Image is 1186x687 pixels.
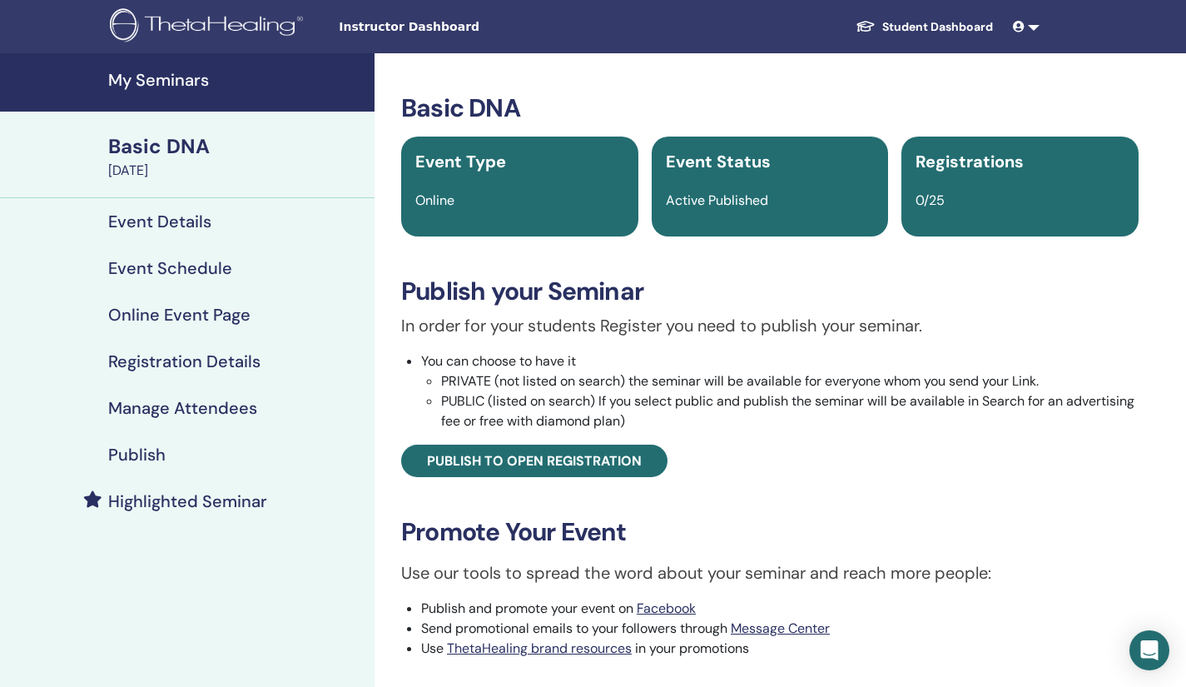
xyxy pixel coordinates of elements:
[108,258,232,278] h4: Event Schedule
[401,276,1139,306] h3: Publish your Seminar
[108,132,365,161] div: Basic DNA
[110,8,309,46] img: logo.png
[108,491,267,511] h4: Highlighted Seminar
[108,305,251,325] h4: Online Event Page
[441,391,1139,431] li: PUBLIC (listed on search) If you select public and publish the seminar will be available in Searc...
[415,151,506,172] span: Event Type
[842,12,1006,42] a: Student Dashboard
[916,192,945,209] span: 0/25
[108,351,261,371] h4: Registration Details
[421,599,1139,619] li: Publish and promote your event on
[108,445,166,465] h4: Publish
[916,151,1024,172] span: Registrations
[108,398,257,418] h4: Manage Attendees
[401,445,667,477] a: Publish to open registration
[401,93,1139,123] h3: Basic DNA
[637,600,696,617] a: Facebook
[666,192,768,209] span: Active Published
[441,371,1139,391] li: PRIVATE (not listed on search) the seminar will be available for everyone whom you send your Link.
[856,19,876,33] img: graduation-cap-white.svg
[108,212,211,231] h4: Event Details
[447,640,632,657] a: ThetaHealing brand resources
[731,620,830,637] a: Message Center
[401,313,1139,338] p: In order for your students Register you need to publish your seminar.
[401,517,1139,547] h3: Promote Your Event
[421,619,1139,639] li: Send promotional emails to your followers through
[401,560,1139,585] p: Use our tools to spread the word about your seminar and reach more people:
[108,70,365,90] h4: My Seminars
[339,18,588,36] span: Instructor Dashboard
[427,452,642,470] span: Publish to open registration
[666,151,771,172] span: Event Status
[108,161,365,181] div: [DATE]
[421,639,1139,659] li: Use in your promotions
[421,351,1139,431] li: You can choose to have it
[1129,630,1169,670] div: Open Intercom Messenger
[415,192,454,209] span: Online
[98,132,375,181] a: Basic DNA[DATE]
